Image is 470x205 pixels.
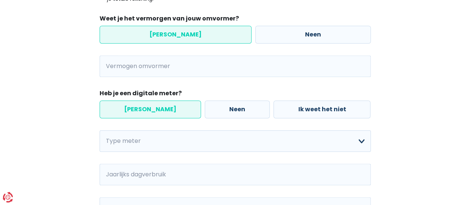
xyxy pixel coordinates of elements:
span: kWh [100,164,120,185]
label: Neen [205,100,270,118]
label: [PERSON_NAME] [100,26,252,44]
label: Ik weet het niet [273,100,370,118]
legend: Heb je een digitale meter? [100,89,371,100]
label: [PERSON_NAME] [100,100,201,118]
span: kVA [100,55,119,77]
legend: Weet je het vermorgen van jouw omvormer? [100,14,371,26]
label: Neen [255,26,371,44]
